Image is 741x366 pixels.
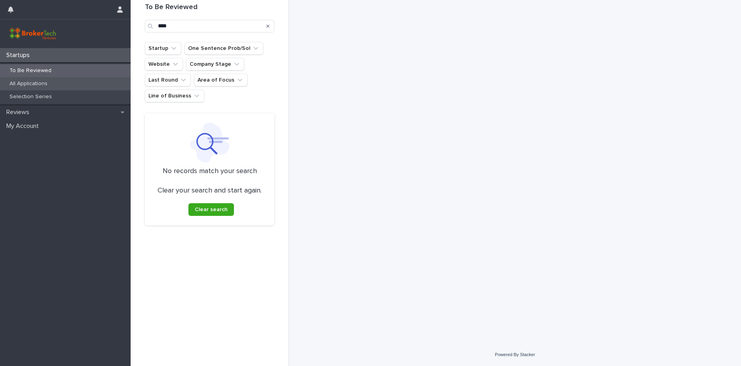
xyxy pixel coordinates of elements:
[145,20,274,32] input: Search
[495,352,535,357] a: Powered By Stacker
[188,203,234,216] button: Clear search
[154,167,265,176] p: No records match your search
[145,74,191,86] button: Last Round
[186,58,244,71] button: Company Stage
[145,90,204,102] button: Line of Business
[3,122,45,130] p: My Account
[145,3,274,12] h1: To Be Reviewed
[3,67,58,74] p: To Be Reviewed
[195,207,228,212] span: Clear search
[3,80,54,87] p: All Applications
[3,109,36,116] p: Reviews
[3,51,36,59] p: Startups
[158,187,262,195] p: Clear your search and start again.
[145,42,181,55] button: Startup
[184,42,263,55] button: One Sentence Prob/Sol
[194,74,247,86] button: Area of Focus
[3,93,58,100] p: Selection Series
[145,58,183,71] button: Website
[6,26,59,42] img: 1kSYt6g7QYGSS4AqP9jQ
